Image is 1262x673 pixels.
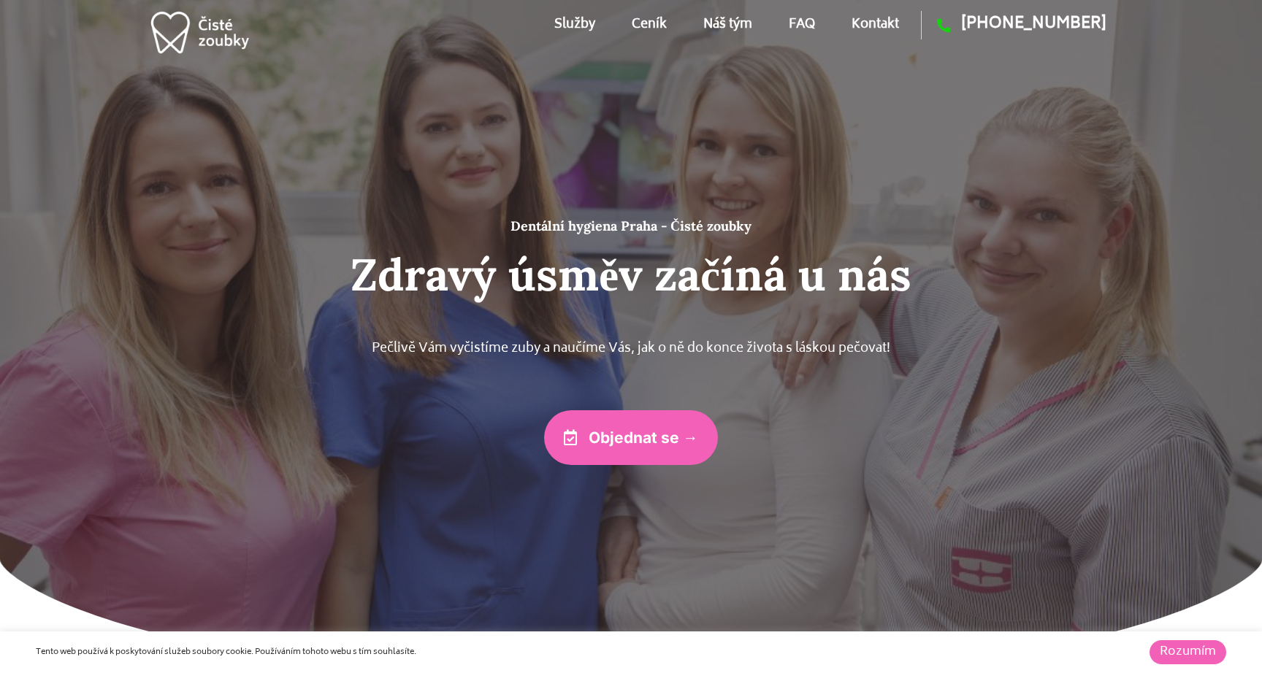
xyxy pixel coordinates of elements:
div: Tento web používá k poskytování služeb soubory cookie. Používáním tohoto webu s tím souhlasíte. [36,646,869,659]
p: Pečlivě Vám vyčistíme zuby a naučíme Vás, jak o ně do konce života s láskou pečovat! [193,338,1069,361]
span: Objednat se → [589,430,698,445]
a: Rozumím [1150,640,1226,664]
span: [PHONE_NUMBER] [951,11,1106,39]
a: Objednat se → [544,410,718,465]
h1: Dentální hygiena Praha - Čisté zoubky [193,218,1069,234]
a: [PHONE_NUMBER] [922,11,1106,39]
img: dentální hygiena v praze [148,3,251,62]
h2: Zdravý úsměv začíná u nás [193,248,1069,301]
